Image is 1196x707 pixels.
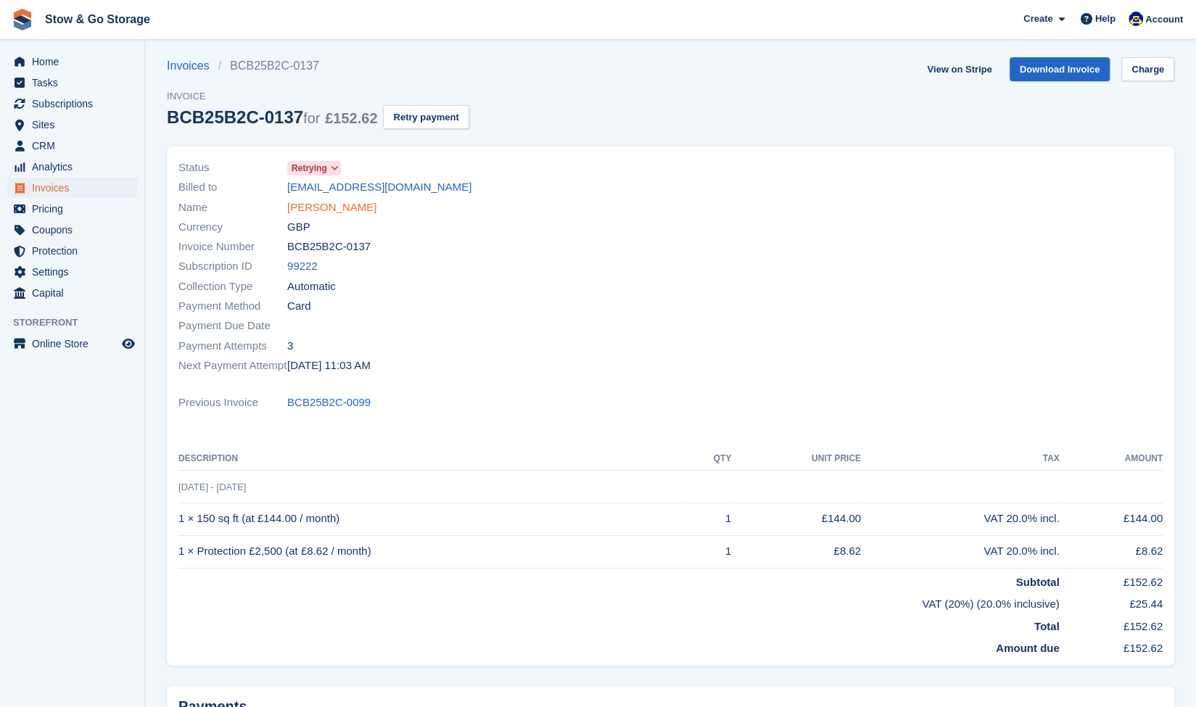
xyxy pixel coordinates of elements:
[287,394,371,411] a: BCB25B2C-0099
[1060,634,1163,657] td: £152.62
[684,447,731,471] th: QTY
[7,94,137,114] a: menu
[32,283,119,303] span: Capital
[167,57,469,75] nav: breadcrumbs
[684,503,731,535] td: 1
[32,115,119,135] span: Sites
[32,157,119,177] span: Analytics
[178,394,287,411] span: Previous Invoice
[32,94,119,114] span: Subscriptions
[1060,613,1163,635] td: £152.62
[32,334,119,354] span: Online Store
[684,535,731,568] td: 1
[178,160,287,176] span: Status
[731,447,861,471] th: Unit Price
[32,262,119,282] span: Settings
[39,7,156,31] a: Stow & Go Storage
[7,262,137,282] a: menu
[1060,503,1163,535] td: £144.00
[7,283,137,303] a: menu
[178,219,287,236] span: Currency
[1129,12,1143,26] img: Rob Good-Stephenson
[167,107,377,127] div: BCB25B2C-0137
[1060,535,1163,568] td: £8.62
[7,115,137,135] a: menu
[287,298,311,315] span: Card
[32,178,119,198] span: Invoices
[7,136,137,156] a: menu
[32,241,119,261] span: Protection
[13,315,144,330] span: Storefront
[12,9,33,30] img: stora-icon-8386f47178a22dfd0bd8f6a31ec36ba5ce8667c1dd55bd0f319d3a0aa187defe.svg
[1016,576,1060,588] strong: Subtotal
[287,199,376,216] a: [PERSON_NAME]
[287,239,371,255] span: BCB25B2C-0137
[32,220,119,240] span: Coupons
[383,105,469,129] button: Retry payment
[861,447,1060,471] th: Tax
[287,338,293,355] span: 3
[731,535,861,568] td: £8.62
[921,57,997,81] a: View on Stripe
[861,510,1060,527] div: VAT 20.0% incl.
[32,199,119,219] span: Pricing
[178,239,287,255] span: Invoice Number
[178,199,287,216] span: Name
[178,179,287,196] span: Billed to
[861,543,1060,560] div: VAT 20.0% incl.
[32,73,119,93] span: Tasks
[287,258,318,275] a: 99222
[167,57,218,75] a: Invoices
[178,447,684,471] th: Description
[292,162,327,175] span: Retrying
[32,51,119,72] span: Home
[7,220,137,240] a: menu
[1095,12,1115,26] span: Help
[1034,620,1060,632] strong: Total
[731,503,861,535] td: £144.00
[178,318,287,334] span: Payment Due Date
[120,335,137,352] a: Preview store
[325,110,377,126] span: £152.62
[1060,447,1163,471] th: Amount
[7,51,137,72] a: menu
[178,503,684,535] td: 1 × 150 sq ft (at £144.00 / month)
[1010,57,1110,81] a: Download Invoice
[1023,12,1052,26] span: Create
[7,241,137,261] a: menu
[178,357,287,374] span: Next Payment Attempt
[178,590,1060,613] td: VAT (20%) (20.0% inclusive)
[287,160,341,176] a: Retrying
[178,338,287,355] span: Payment Attempts
[287,278,336,295] span: Automatic
[178,278,287,295] span: Collection Type
[1121,57,1174,81] a: Charge
[178,481,246,492] span: [DATE] - [DATE]
[7,157,137,177] a: menu
[32,136,119,156] span: CRM
[287,219,310,236] span: GBP
[178,258,287,275] span: Subscription ID
[996,642,1060,654] strong: Amount due
[7,199,137,219] a: menu
[7,334,137,354] a: menu
[303,110,320,126] span: for
[178,535,684,568] td: 1 × Protection £2,500 (at £8.62 / month)
[287,179,471,196] a: [EMAIL_ADDRESS][DOMAIN_NAME]
[287,357,371,374] time: 2025-09-05 10:03:02 UTC
[7,178,137,198] a: menu
[1060,590,1163,613] td: £25.44
[1145,12,1183,27] span: Account
[7,73,137,93] a: menu
[1060,568,1163,590] td: £152.62
[178,298,287,315] span: Payment Method
[167,89,469,104] span: Invoice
